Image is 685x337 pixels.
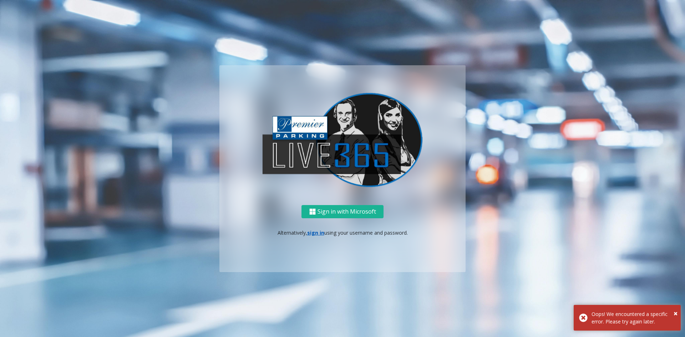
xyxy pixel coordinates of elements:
div: Oops! We encountered a specific error. Please try again later. [592,310,675,325]
button: Close [674,308,678,319]
button: Sign in with Microsoft [301,205,384,218]
a: sign in [307,229,324,236]
span: × [674,308,678,318]
p: Alternatively, using your username and password. [227,229,458,236]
